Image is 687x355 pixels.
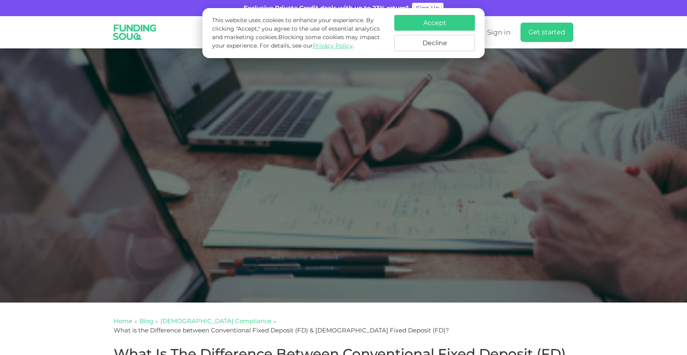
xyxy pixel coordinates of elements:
[160,317,271,325] a: [DEMOGRAPHIC_DATA] Compliance
[412,3,443,13] a: Sign Up
[394,35,475,51] button: Decline
[485,26,510,39] a: Sign in
[260,42,354,49] span: For details, see our .
[108,18,162,47] img: Logo
[212,33,380,49] span: Blocking some cookies may impact your experience.
[529,28,565,36] span: Get started
[487,28,510,36] span: Sign in
[114,317,132,325] a: Home
[244,4,409,13] div: Exclusive Private Credit deals with up to 23% return*
[313,42,353,49] a: Privacy Policy
[394,15,475,31] button: Accept
[212,16,386,50] p: This website uses cookies to enhance your experience. By clicking "Accept," you agree to the use ...
[114,326,449,335] div: What is the Difference between Conventional Fixed Deposit (FD) & [DEMOGRAPHIC_DATA] Fixed Deposit...
[139,317,153,325] a: Blog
